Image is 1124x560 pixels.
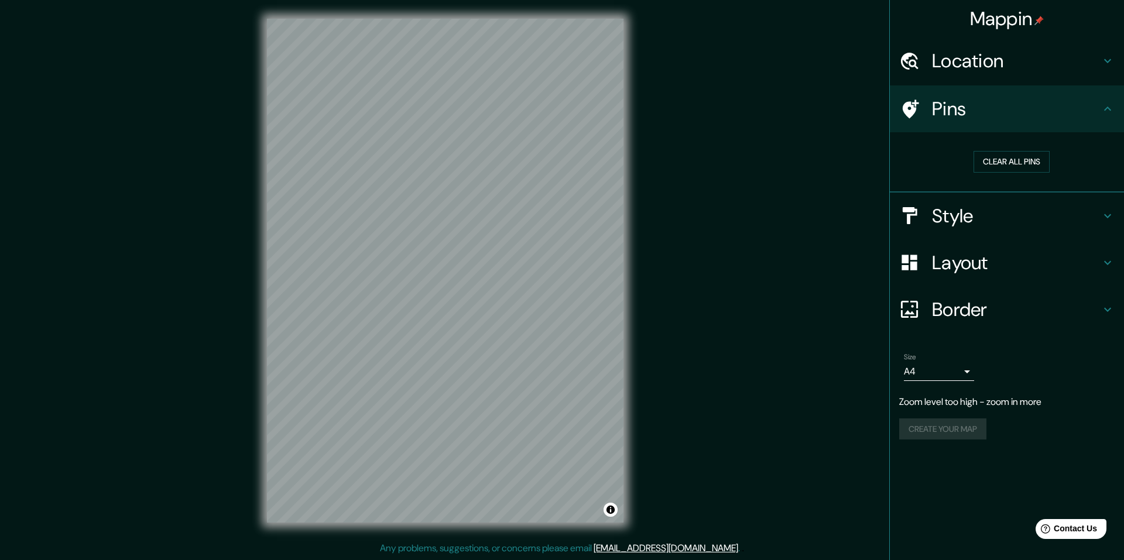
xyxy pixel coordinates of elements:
button: Clear all pins [974,151,1050,173]
a: [EMAIL_ADDRESS][DOMAIN_NAME] [594,542,738,554]
div: Layout [890,239,1124,286]
iframe: Help widget launcher [1020,514,1111,547]
div: . [740,541,742,555]
h4: Style [932,204,1101,228]
div: A4 [904,362,974,381]
h4: Layout [932,251,1101,274]
button: Toggle attribution [604,503,618,517]
img: pin-icon.png [1034,16,1044,25]
div: . [742,541,744,555]
h4: Border [932,298,1101,321]
canvas: Map [267,19,623,523]
h4: Pins [932,97,1101,121]
p: Zoom level too high - zoom in more [899,395,1115,409]
p: Any problems, suggestions, or concerns please email . [380,541,740,555]
label: Size [904,352,916,362]
div: Location [890,37,1124,84]
h4: Location [932,49,1101,73]
div: Pins [890,85,1124,132]
div: Border [890,286,1124,333]
h4: Mappin [970,7,1044,30]
div: Style [890,193,1124,239]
